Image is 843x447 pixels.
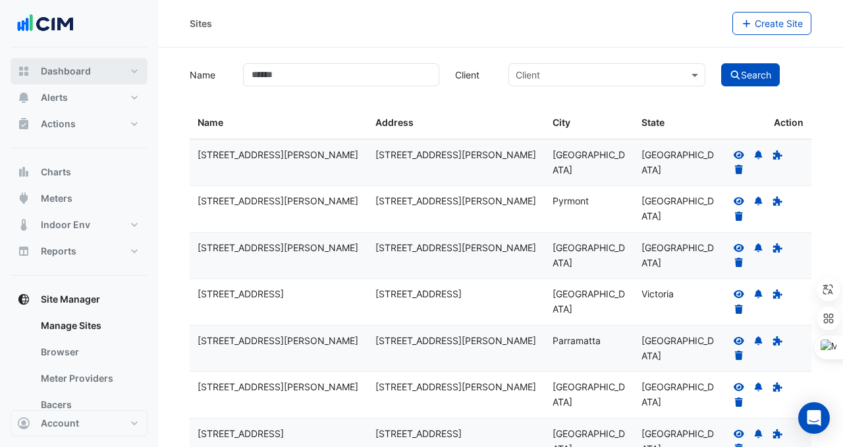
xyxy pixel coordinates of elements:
div: [STREET_ADDRESS] [375,287,537,302]
button: Charts [11,159,148,185]
label: Name [182,63,235,86]
button: Dashboard [11,58,148,84]
app-icon: Meters [17,192,30,205]
div: [STREET_ADDRESS] [198,287,360,302]
img: Company Logo [16,11,75,37]
span: Site Manager [41,293,100,306]
a: Bacers [30,392,148,418]
button: Account [11,410,148,436]
div: [STREET_ADDRESS][PERSON_NAME] [375,194,537,209]
span: Indoor Env [41,218,90,231]
app-icon: Dashboard [17,65,30,78]
a: Delete Site [733,210,745,222]
div: Open Intercom Messenger [798,402,830,434]
app-icon: Indoor Env [17,218,30,231]
div: [GEOGRAPHIC_DATA] [553,241,626,271]
div: [GEOGRAPHIC_DATA] [641,241,715,271]
div: Victoria [641,287,715,302]
div: Parramatta [553,334,626,349]
button: Create Site [732,12,812,35]
a: Delete Site [733,350,745,361]
div: Pyrmont [553,194,626,209]
div: [GEOGRAPHIC_DATA] [641,380,715,410]
div: [STREET_ADDRESS][PERSON_NAME] [198,194,360,209]
div: [STREET_ADDRESS][PERSON_NAME] [375,334,537,349]
div: [STREET_ADDRESS][PERSON_NAME] [375,380,537,395]
label: Client [447,63,501,86]
app-icon: Site Manager [17,293,30,306]
span: Meters [41,192,72,205]
a: Delete Site [733,396,745,407]
button: Reports [11,238,148,264]
div: [STREET_ADDRESS] [198,427,360,442]
span: Alerts [41,91,68,104]
span: Actions [41,117,76,131]
a: Browser [30,339,148,365]
div: [STREET_ADDRESS][PERSON_NAME] [198,148,360,163]
button: Alerts [11,84,148,111]
a: Manage Sites [30,313,148,339]
span: Reports [41,245,76,258]
div: [GEOGRAPHIC_DATA] [641,334,715,364]
span: Account [41,417,79,430]
div: [GEOGRAPHIC_DATA] [553,380,626,410]
a: Delete Site [733,257,745,268]
span: Charts [41,165,71,179]
app-icon: Charts [17,165,30,179]
div: [STREET_ADDRESS][PERSON_NAME] [198,380,360,395]
button: Indoor Env [11,212,148,238]
div: Sites [190,16,212,30]
a: Meter Providers [30,365,148,392]
button: Site Manager [11,286,148,313]
span: City [553,117,570,128]
span: Create Site [755,18,803,29]
div: [GEOGRAPHIC_DATA] [553,148,626,178]
div: [STREET_ADDRESS][PERSON_NAME] [375,241,537,256]
div: [GEOGRAPHIC_DATA] [553,287,626,317]
div: [STREET_ADDRESS][PERSON_NAME] [375,148,537,163]
span: State [641,117,665,128]
app-icon: Reports [17,245,30,258]
div: [STREET_ADDRESS] [375,427,537,442]
button: Actions [11,111,148,137]
span: Address [375,117,414,128]
div: [GEOGRAPHIC_DATA] [641,194,715,224]
a: Delete Site [733,303,745,314]
app-icon: Alerts [17,91,30,104]
span: Action [774,115,803,131]
span: Dashboard [41,65,91,78]
a: Delete Site [733,164,745,175]
div: [STREET_ADDRESS][PERSON_NAME] [198,334,360,349]
div: [GEOGRAPHIC_DATA] [641,148,715,178]
button: Search [721,63,780,86]
div: [STREET_ADDRESS][PERSON_NAME] [198,241,360,256]
app-icon: Actions [17,117,30,131]
button: Meters [11,185,148,212]
span: Name [198,117,223,128]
